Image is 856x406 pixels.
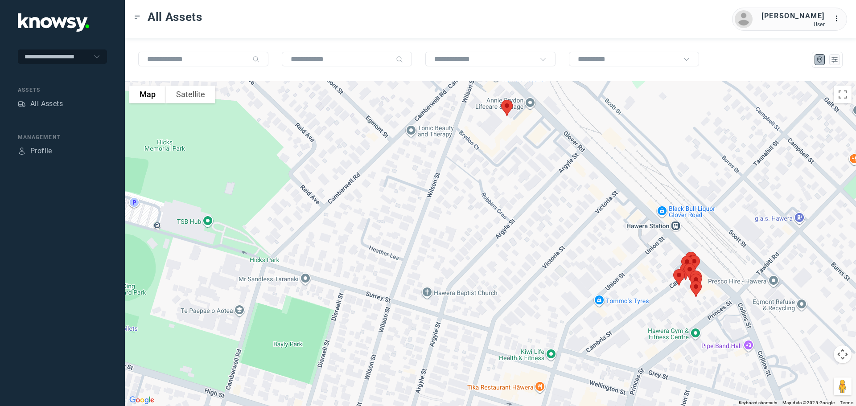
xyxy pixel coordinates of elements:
div: : [834,13,844,24]
div: Profile [18,147,26,155]
div: List [831,56,839,64]
button: Keyboard shortcuts [739,400,777,406]
img: avatar.png [735,10,753,28]
button: Toggle fullscreen view [834,86,852,103]
div: All Assets [30,98,63,109]
button: Show satellite imagery [166,86,215,103]
div: Management [18,133,107,141]
span: All Assets [148,9,202,25]
span: Map data ©2025 Google [782,400,835,405]
a: ProfileProfile [18,146,52,156]
div: Profile [30,146,52,156]
a: Open this area in Google Maps (opens a new window) [127,394,156,406]
a: Terms (opens in new tab) [840,400,853,405]
div: Assets [18,100,26,108]
div: Search [252,56,259,63]
a: AssetsAll Assets [18,98,63,109]
div: Search [396,56,403,63]
div: Toggle Menu [134,14,140,20]
button: Drag Pegman onto the map to open Street View [834,377,852,395]
div: User [761,21,825,28]
div: Map [816,56,824,64]
div: : [834,13,844,25]
tspan: ... [834,15,843,22]
div: [PERSON_NAME] [761,11,825,21]
img: Application Logo [18,13,89,32]
img: Google [127,394,156,406]
button: Show street map [129,86,166,103]
div: Assets [18,86,107,94]
button: Map camera controls [834,345,852,363]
